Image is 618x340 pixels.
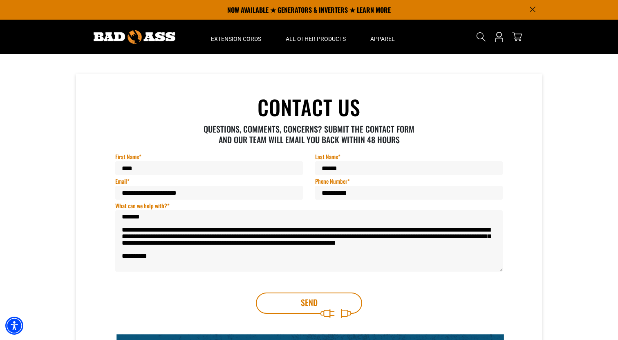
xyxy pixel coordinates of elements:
[115,97,503,117] h1: CONTACT US
[370,35,395,43] span: Apparel
[256,293,362,314] button: Send
[5,317,23,335] div: Accessibility Menu
[358,20,407,54] summary: Apparel
[493,20,506,54] a: Open this option
[94,30,175,44] img: Bad Ass Extension Cords
[199,20,273,54] summary: Extension Cords
[475,30,488,43] summary: Search
[211,35,261,43] span: Extension Cords
[286,35,346,43] span: All Other Products
[198,124,421,145] p: QUESTIONS, COMMENTS, CONCERNS? SUBMIT THE CONTACT FORM AND OUR TEAM WILL EMAIL YOU BACK WITHIN 48...
[511,32,524,42] a: cart
[273,20,358,54] summary: All Other Products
